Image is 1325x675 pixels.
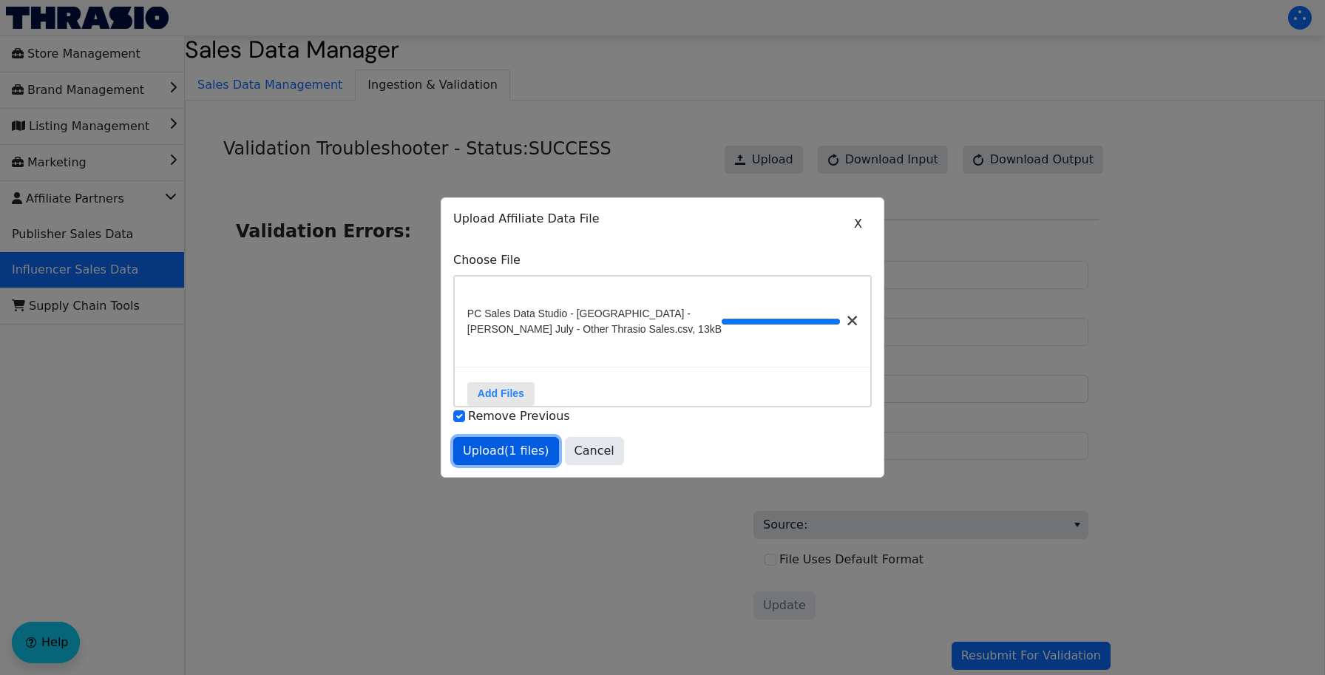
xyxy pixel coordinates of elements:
label: Choose File [453,251,872,269]
span: Upload (1 files) [463,442,549,460]
button: X [844,210,872,238]
p: Upload Affiliate Data File [453,210,872,228]
label: Remove Previous [468,409,570,423]
span: Cancel [575,442,614,460]
label: Add Files [467,382,535,406]
span: PC Sales Data Studio - [GEOGRAPHIC_DATA] - [PERSON_NAME] July - Other Thrasio Sales.csv, 13kB [467,306,722,337]
button: Cancel [565,437,624,465]
span: X [854,215,862,233]
button: Upload(1 files) [453,437,559,465]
